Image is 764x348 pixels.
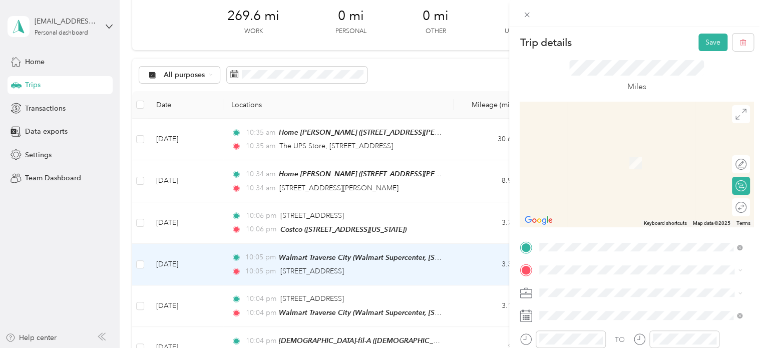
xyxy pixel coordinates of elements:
button: Save [698,34,727,51]
p: Miles [627,81,646,93]
a: Open this area in Google Maps (opens a new window) [522,214,555,227]
p: Trip details [520,36,571,50]
img: Google [522,214,555,227]
iframe: Everlance-gr Chat Button Frame [708,292,764,348]
div: TO [615,334,625,345]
